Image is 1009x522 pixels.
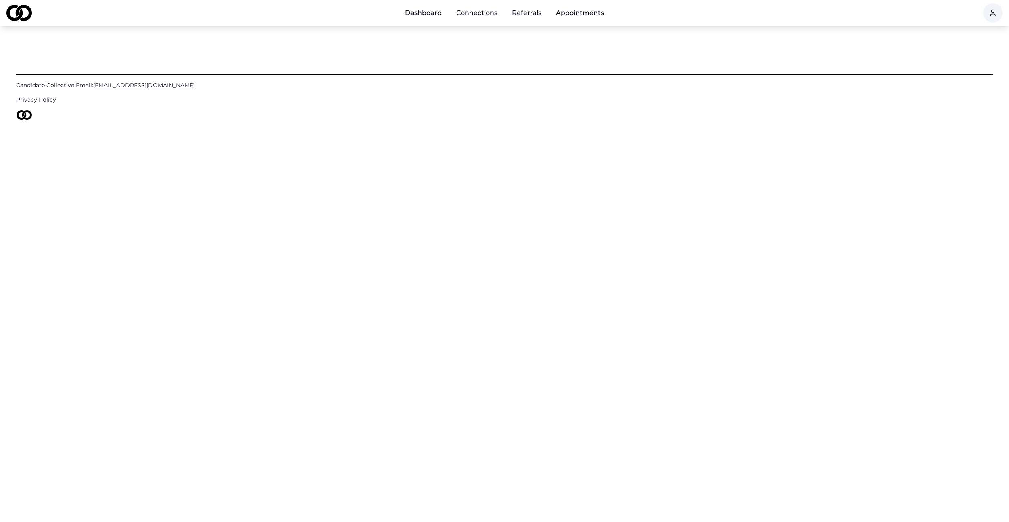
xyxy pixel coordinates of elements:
[450,5,504,21] a: Connections
[506,5,548,21] a: Referrals
[399,5,610,21] nav: Main
[16,96,993,104] a: Privacy Policy
[16,110,32,120] img: logo
[6,5,32,21] img: logo
[16,81,993,89] a: Candidate Collective Email:[EMAIL_ADDRESS][DOMAIN_NAME]
[549,5,610,21] a: Appointments
[399,5,448,21] a: Dashboard
[93,81,195,89] span: [EMAIL_ADDRESS][DOMAIN_NAME]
